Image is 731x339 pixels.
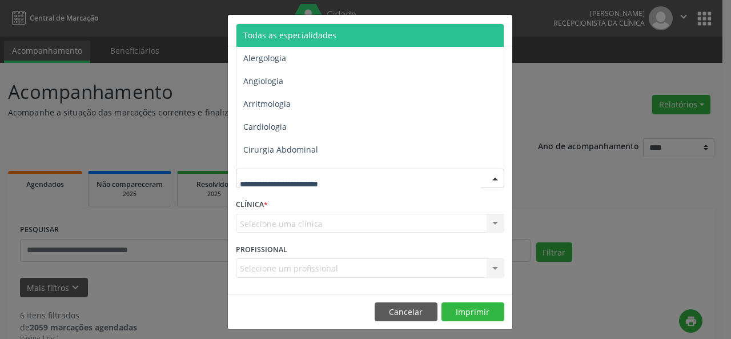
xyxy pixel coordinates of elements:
[441,302,504,322] button: Imprimir
[243,75,283,86] span: Angiologia
[236,23,367,38] h5: Relatório de agendamentos
[236,196,268,214] label: CLÍNICA
[489,15,512,43] button: Close
[243,144,318,155] span: Cirurgia Abdominal
[243,121,287,132] span: Cardiologia
[243,53,286,63] span: Alergologia
[236,241,287,258] label: PROFISSIONAL
[243,98,291,109] span: Arritmologia
[375,302,437,322] button: Cancelar
[243,30,336,41] span: Todas as especialidades
[243,167,314,178] span: Cirurgia Bariatrica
